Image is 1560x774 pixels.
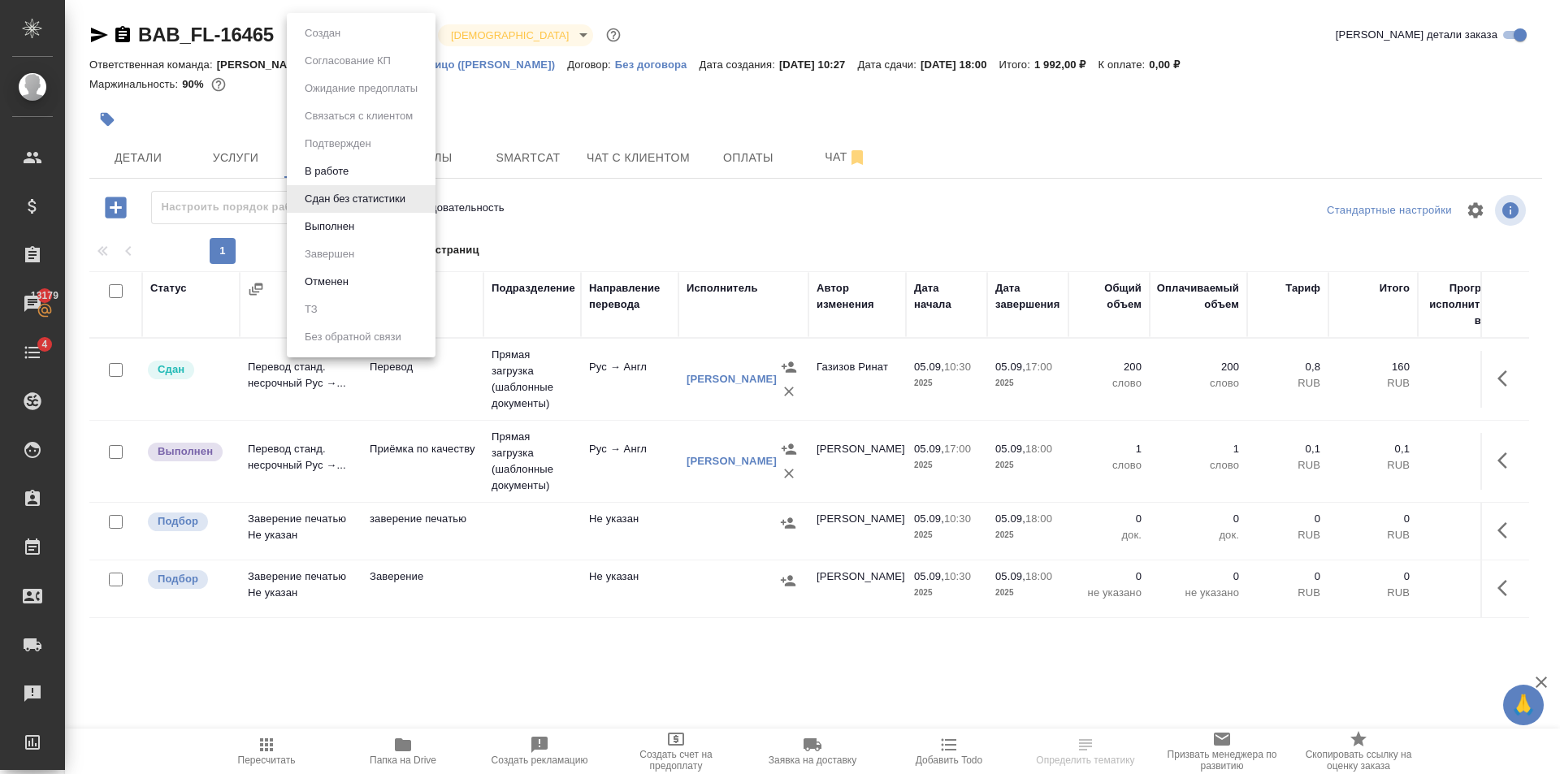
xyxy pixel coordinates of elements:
[300,328,406,346] button: Без обратной связи
[300,301,323,318] button: ТЗ
[300,24,345,42] button: Создан
[300,245,359,263] button: Завершен
[300,107,418,125] button: Связаться с клиентом
[300,162,353,180] button: В работе
[300,52,396,70] button: Согласование КП
[300,135,376,153] button: Подтвержден
[300,80,422,97] button: Ожидание предоплаты
[300,190,410,208] button: Сдан без статистики
[300,273,353,291] button: Отменен
[300,218,359,236] button: Выполнен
